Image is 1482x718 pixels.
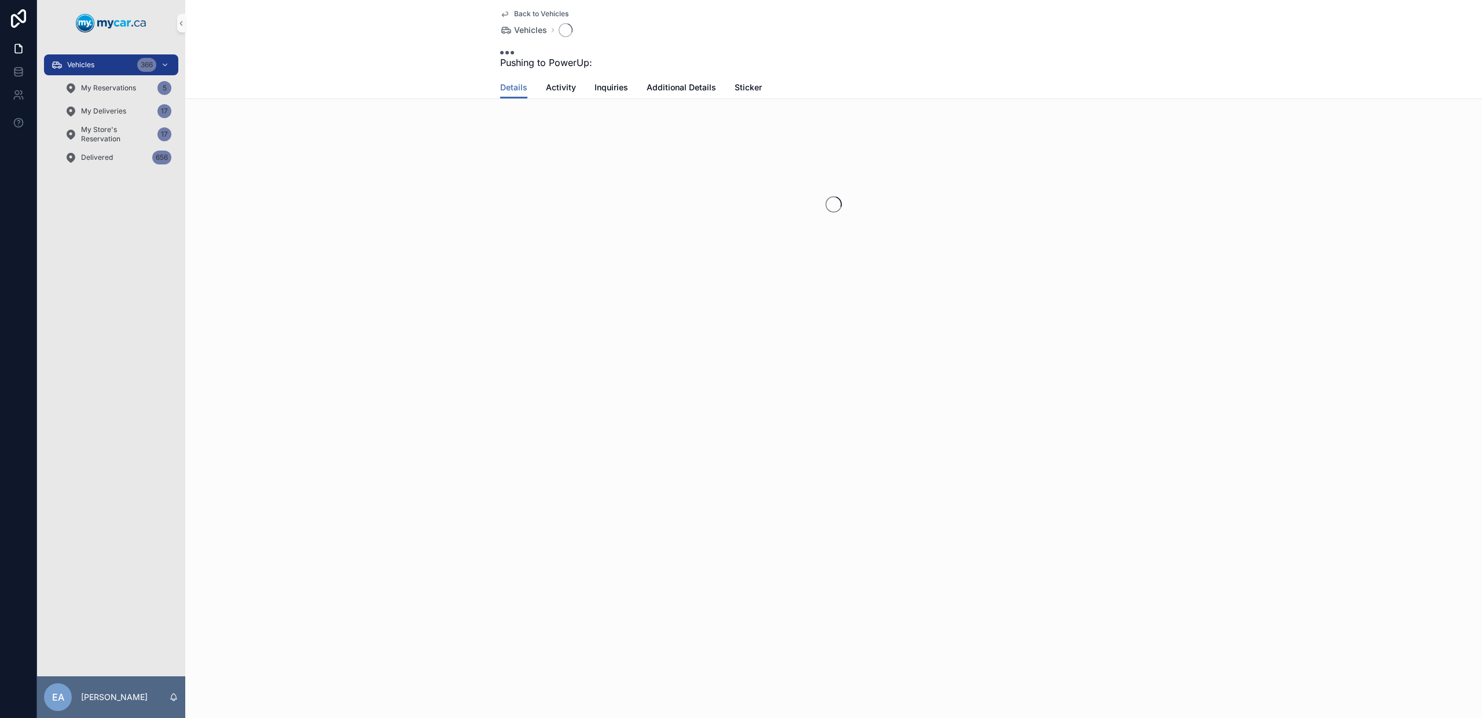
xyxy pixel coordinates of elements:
[735,77,762,100] a: Sticker
[546,82,576,93] span: Activity
[58,101,178,122] a: My Deliveries17
[735,82,762,93] span: Sticker
[152,151,171,164] div: 656
[44,54,178,75] a: Vehicles366
[37,46,185,183] div: scrollable content
[76,14,146,32] img: App logo
[595,77,628,100] a: Inquiries
[81,153,113,162] span: Delivered
[137,58,156,72] div: 366
[500,56,592,69] span: Pushing to PowerUp:
[81,107,126,116] span: My Deliveries
[157,104,171,118] div: 17
[595,82,628,93] span: Inquiries
[58,147,178,168] a: Delivered656
[500,9,568,19] a: Back to Vehicles
[500,77,527,99] a: Details
[81,125,153,144] span: My Store's Reservation
[58,124,178,145] a: My Store's Reservation17
[58,78,178,98] a: My Reservations5
[647,77,716,100] a: Additional Details
[500,24,547,36] a: Vehicles
[647,82,716,93] span: Additional Details
[546,77,576,100] a: Activity
[157,127,171,141] div: 17
[514,9,568,19] span: Back to Vehicles
[52,690,64,704] span: EA
[514,24,547,36] span: Vehicles
[157,81,171,95] div: 5
[67,60,94,69] span: Vehicles
[500,82,527,93] span: Details
[81,83,136,93] span: My Reservations
[81,691,148,703] p: [PERSON_NAME]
